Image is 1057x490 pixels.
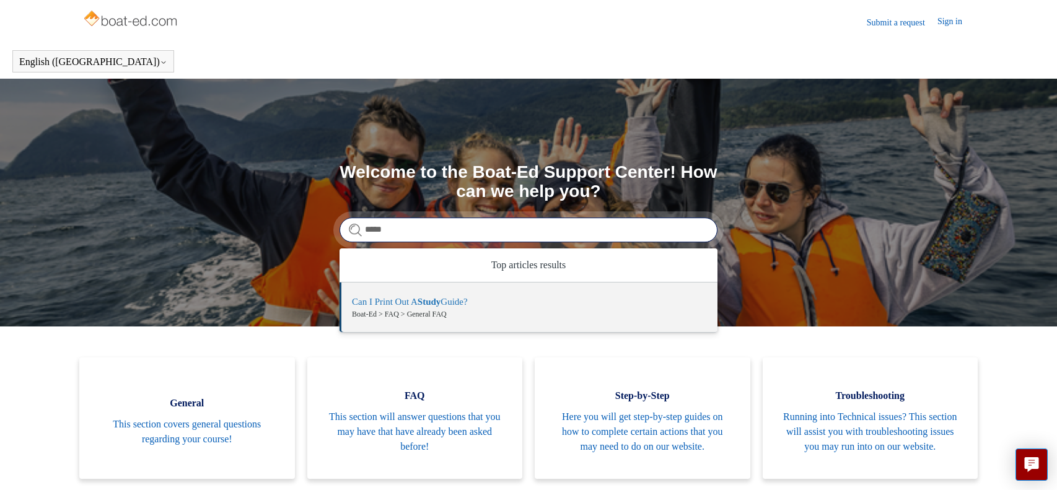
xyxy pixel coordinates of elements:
[763,357,978,479] a: Troubleshooting Running into Technical issues? This section will assist you with troubleshooting ...
[553,409,732,454] span: Here you will get step-by-step guides on how to complete certain actions that you may need to do ...
[352,308,705,320] zd-autocomplete-breadcrumbs-multibrand: Boat-Ed > FAQ > General FAQ
[98,417,276,447] span: This section covers general questions regarding your course!
[340,163,717,201] h1: Welcome to the Boat-Ed Support Center! How can we help you?
[352,297,468,309] zd-autocomplete-title-multibrand: Suggested result 1 Can I Print Out A Study Guide?
[19,56,167,68] button: English ([GEOGRAPHIC_DATA])
[79,357,295,479] a: General This section covers general questions regarding your course!
[781,388,960,403] span: Troubleshooting
[340,248,717,282] zd-autocomplete-header: Top articles results
[98,396,276,411] span: General
[781,409,960,454] span: Running into Technical issues? This section will assist you with troubleshooting issues you may r...
[867,16,937,29] a: Submit a request
[340,217,717,242] input: Search
[326,388,504,403] span: FAQ
[1015,448,1048,481] button: Live chat
[307,357,523,479] a: FAQ This section will answer questions that you may have that have already been asked before!
[82,7,181,32] img: Boat-Ed Help Center home page
[937,15,975,30] a: Sign in
[535,357,750,479] a: Step-by-Step Here you will get step-by-step guides on how to complete certain actions that you ma...
[326,409,504,454] span: This section will answer questions that you may have that have already been asked before!
[553,388,732,403] span: Step-by-Step
[418,297,441,307] em: Study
